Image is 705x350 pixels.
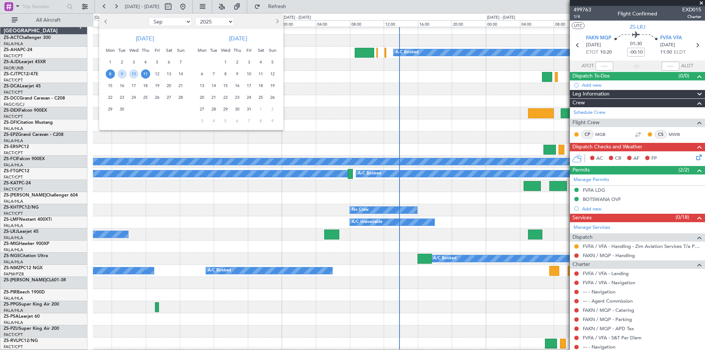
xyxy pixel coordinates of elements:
div: 18-9-2025 [140,80,151,91]
div: Mon [196,44,208,56]
div: 2-9-2025 [116,56,128,68]
div: 13-10-2025 [196,80,208,91]
div: 9-11-2025 [267,115,278,127]
div: Tue [208,44,220,56]
div: 12-9-2025 [151,68,163,80]
div: 8-9-2025 [104,68,116,80]
div: 2-11-2025 [267,103,278,115]
div: Sun [267,44,278,56]
div: 22-10-2025 [220,91,231,103]
span: 19 [153,81,162,90]
div: 23-9-2025 [116,91,128,103]
span: 10 [245,69,254,79]
div: 26-9-2025 [151,91,163,103]
div: 3-9-2025 [128,56,140,68]
span: 26 [153,93,162,102]
div: 29-9-2025 [104,103,116,115]
div: 24-10-2025 [243,91,255,103]
div: 28-10-2025 [208,103,220,115]
span: 14 [209,81,218,90]
div: 19-10-2025 [267,80,278,91]
div: 14-9-2025 [175,68,187,80]
div: Tue [116,44,128,56]
div: Sat [163,44,175,56]
span: 24 [245,93,254,102]
span: 9 [233,69,242,79]
div: 21-10-2025 [208,91,220,103]
span: 7 [245,116,254,126]
span: 25 [256,93,265,102]
div: 10-9-2025 [128,68,140,80]
div: 4-11-2025 [208,115,220,127]
span: 24 [129,93,138,102]
span: 17 [129,81,138,90]
span: 14 [176,69,185,79]
div: 19-9-2025 [151,80,163,91]
span: 20 [198,93,207,102]
div: 20-10-2025 [196,91,208,103]
div: 24-9-2025 [128,91,140,103]
select: Select year [195,17,234,26]
div: 30-10-2025 [231,103,243,115]
div: 15-9-2025 [104,80,116,91]
span: 6 [164,58,174,67]
select: Select month [149,17,192,26]
div: 5-10-2025 [267,56,278,68]
span: 18 [256,81,265,90]
div: 1-10-2025 [220,56,231,68]
div: 5-11-2025 [220,115,231,127]
span: 6 [233,116,242,126]
span: 2 [268,105,277,114]
div: 3-10-2025 [243,56,255,68]
span: 3 [198,116,207,126]
span: 12 [268,69,277,79]
span: 3 [129,58,138,67]
div: 7-11-2025 [243,115,255,127]
div: 5-9-2025 [151,56,163,68]
span: 5 [268,58,277,67]
div: 16-10-2025 [231,80,243,91]
span: 19 [268,81,277,90]
div: 10-10-2025 [243,68,255,80]
span: 7 [209,69,218,79]
span: 27 [198,105,207,114]
span: 28 [176,93,185,102]
span: 22 [106,93,115,102]
span: 11 [141,69,150,79]
div: 16-9-2025 [116,80,128,91]
div: 6-9-2025 [163,56,175,68]
div: 30-9-2025 [116,103,128,115]
div: Fri [243,44,255,56]
span: 8 [106,69,115,79]
div: Fri [151,44,163,56]
div: 17-9-2025 [128,80,140,91]
div: 7-9-2025 [175,56,187,68]
span: 21 [209,93,218,102]
span: 1 [106,58,115,67]
div: 27-9-2025 [163,91,175,103]
div: Thu [140,44,151,56]
span: 2 [233,58,242,67]
div: 20-9-2025 [163,80,175,91]
span: 1 [256,105,265,114]
span: 4 [141,58,150,67]
span: 13 [198,81,207,90]
div: 31-10-2025 [243,103,255,115]
div: Thu [231,44,243,56]
div: Sun [175,44,187,56]
div: 26-10-2025 [267,91,278,103]
span: 30 [117,105,127,114]
span: 17 [245,81,254,90]
span: 2 [117,58,127,67]
span: 9 [268,116,277,126]
span: 15 [106,81,115,90]
span: 28 [209,105,218,114]
span: 15 [221,81,230,90]
span: 5 [221,116,230,126]
span: 20 [164,81,174,90]
div: Sat [255,44,267,56]
div: 15-10-2025 [220,80,231,91]
div: 18-10-2025 [255,80,267,91]
span: 30 [233,105,242,114]
span: 18 [141,81,150,90]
